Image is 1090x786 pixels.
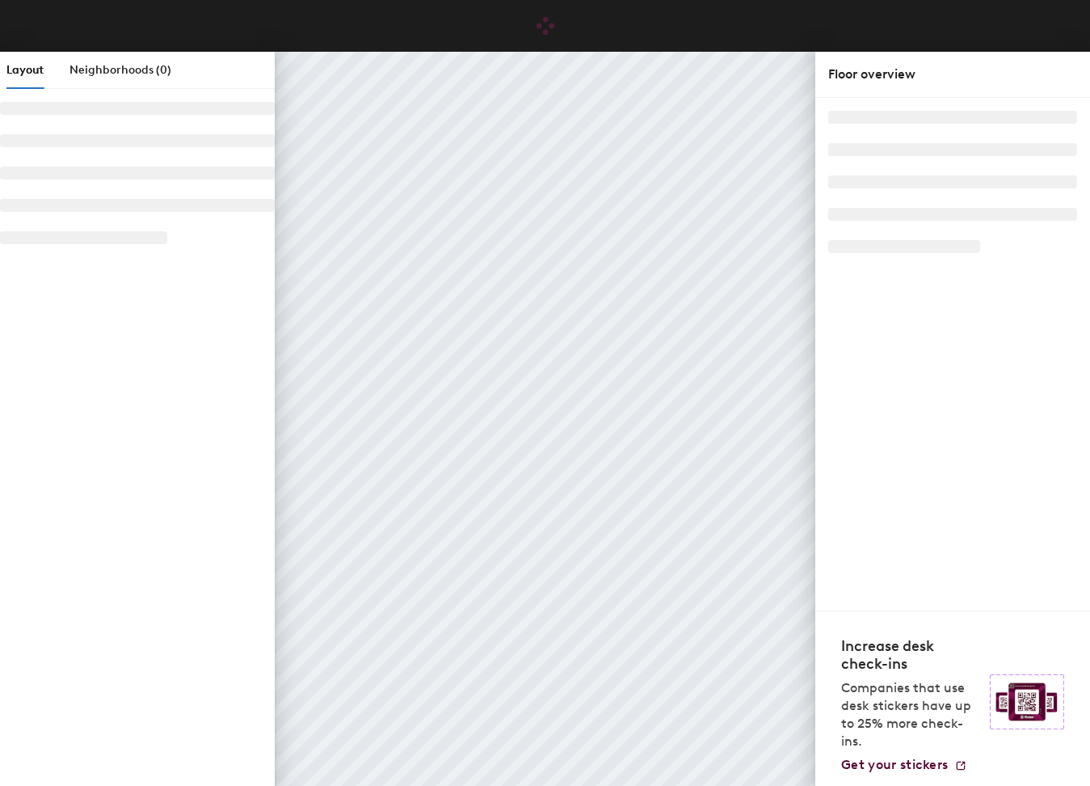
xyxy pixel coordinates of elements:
[69,63,171,77] span: Neighborhoods (0)
[841,757,967,773] a: Get your stickers
[841,637,980,673] h4: Increase desk check-ins
[841,679,980,750] p: Companies that use desk stickers have up to 25% more check-ins.
[841,757,948,772] span: Get your stickers
[828,65,1077,84] div: Floor overview
[6,63,44,77] span: Layout
[990,674,1064,729] img: Sticker logo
